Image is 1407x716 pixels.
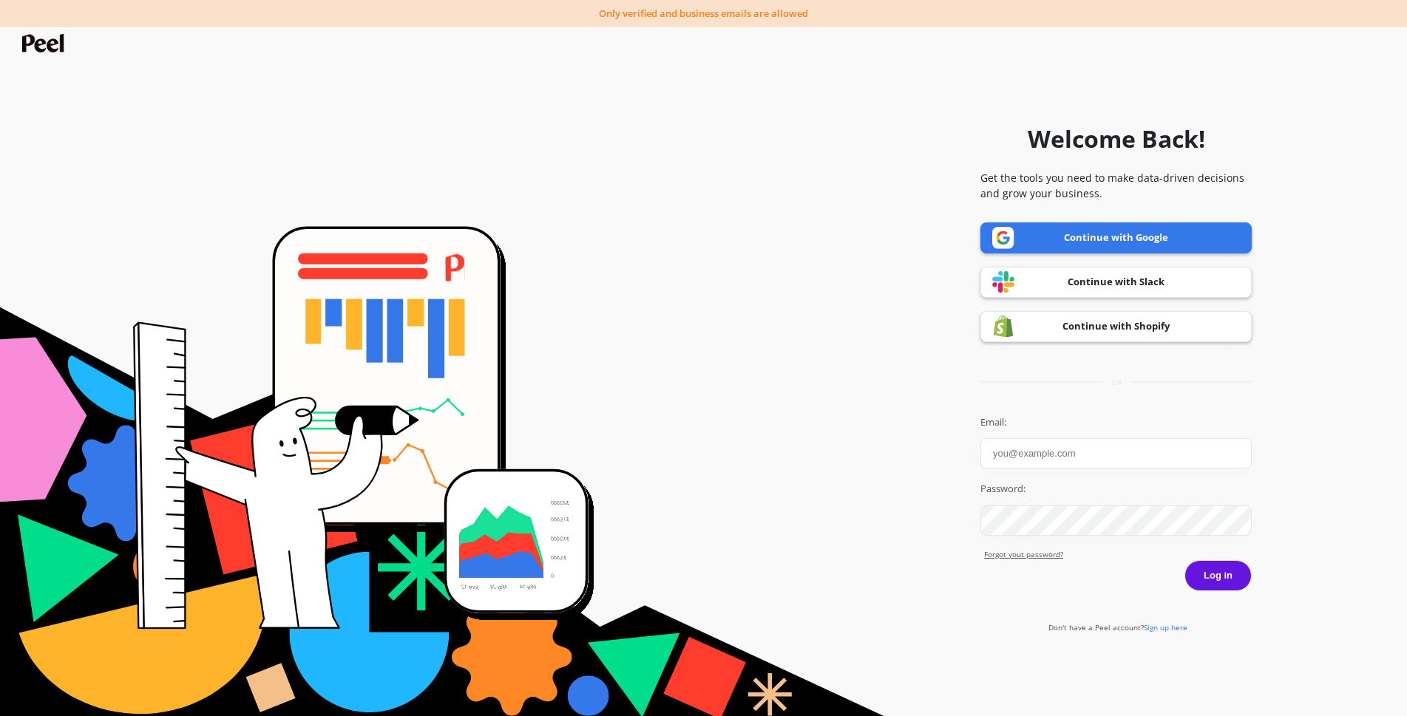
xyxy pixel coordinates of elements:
[980,267,1252,298] a: Continue with Slack
[1144,622,1187,633] span: Sign up here
[984,549,1252,560] a: Forgot yout password?
[22,34,68,52] img: Peel
[980,377,1252,388] div: or
[980,170,1252,201] p: Get the tools you need to make data-driven decisions and grow your business.
[992,270,1014,293] img: Slack logo
[980,482,1252,497] label: Password:
[1184,560,1252,591] button: Log in
[980,311,1252,342] a: Continue with Shopify
[1048,622,1187,633] a: Don't have a Peel account?Sign up here
[1028,121,1205,157] h1: Welcome Back!
[992,315,1014,338] img: Shopify logo
[980,222,1252,253] a: Continue with Google
[992,227,1014,249] img: Google logo
[980,415,1252,430] label: Email:
[980,438,1252,468] input: you@example.com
